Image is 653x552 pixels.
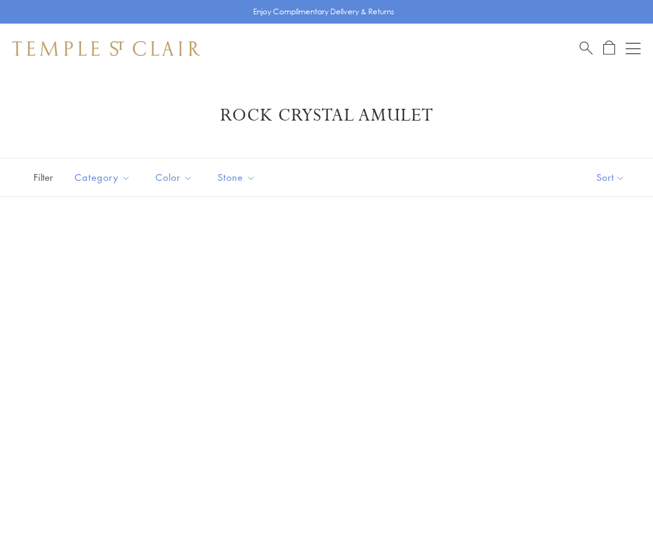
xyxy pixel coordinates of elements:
[603,40,615,56] a: Open Shopping Bag
[65,163,140,191] button: Category
[149,170,202,185] span: Color
[568,159,653,196] button: Show sort by
[580,40,593,56] a: Search
[68,170,140,185] span: Category
[31,104,622,127] h1: Rock Crystal Amulet
[12,41,200,56] img: Temple St. Clair
[146,163,202,191] button: Color
[253,6,394,18] p: Enjoy Complimentary Delivery & Returns
[626,41,641,56] button: Open navigation
[208,163,265,191] button: Stone
[211,170,265,185] span: Stone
